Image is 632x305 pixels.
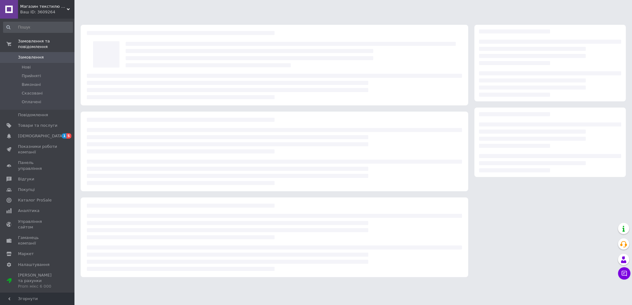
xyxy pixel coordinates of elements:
span: Панель управління [18,160,57,171]
span: Показники роботи компанії [18,144,57,155]
span: Покупці [18,187,35,192]
span: Магазин текстилю "Текстильна Скарбниця" [20,4,67,9]
span: Каталог ProSale [18,197,52,203]
span: Нові [22,64,31,70]
span: Прийняті [22,73,41,79]
div: Prom мікс 6 000 [18,284,57,289]
span: Аналітика [18,208,39,214]
span: Оплачені [22,99,41,105]
span: Замовлення та повідомлення [18,38,74,50]
span: Маркет [18,251,34,257]
button: Чат з покупцем [618,267,630,280]
input: Пошук [3,22,73,33]
span: Налаштування [18,262,50,267]
span: [PERSON_NAME] та рахунки [18,272,57,290]
span: Виконані [22,82,41,87]
span: 5 [66,133,71,139]
span: Відгуки [18,176,34,182]
span: Скасовані [22,91,43,96]
div: Ваш ID: 3609264 [20,9,74,15]
span: Товари та послуги [18,123,57,128]
span: [DEMOGRAPHIC_DATA] [18,133,64,139]
span: Повідомлення [18,112,48,118]
span: Управління сайтом [18,219,57,230]
span: Замовлення [18,55,44,60]
span: 1 [62,133,67,139]
span: Гаманець компанії [18,235,57,246]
